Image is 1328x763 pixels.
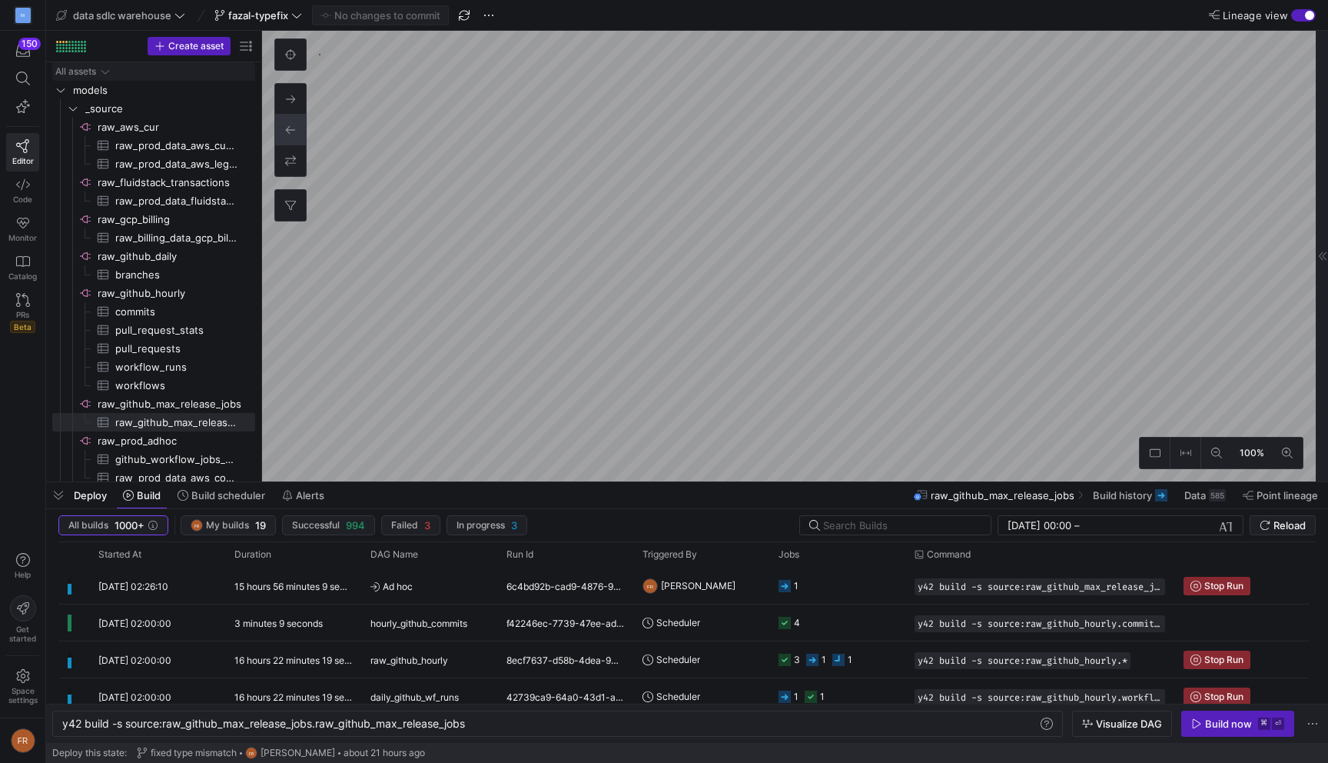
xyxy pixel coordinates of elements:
span: My builds [206,520,249,531]
span: Get started [9,625,36,643]
a: Spacesettings [6,662,39,711]
span: Duration [234,549,271,560]
a: Editor [6,133,39,172]
span: pull_request_stats​​​​​​​​​ [115,322,237,339]
div: 8ecf7637-d58b-4dea-9448-6e8eabadb567 [497,641,633,678]
a: raw_github_max_release_jobs​​​​​​​​ [52,395,255,413]
a: raw_gcp_billing​​​​​​​​ [52,210,255,228]
span: y42 build -s source:raw_github_max_release_jobs.raw_github_max_release_jobs [918,581,1162,592]
span: In progress [456,520,505,531]
span: data sdlc warehouse [73,9,171,22]
a: branches​​​​​​​​​ [52,265,255,284]
span: Successful [292,520,340,531]
span: w_github_max_release_jobs [325,717,465,730]
div: Press SPACE to select this row. [52,321,255,339]
span: raw_github_max_release_jobs [931,489,1074,501]
div: Press SPACE to select this row. [52,228,255,247]
span: Catalog [8,272,37,281]
a: M [6,2,39,28]
span: Stop Run [1204,581,1243,591]
span: raw_prod_data_aws_cur_2023_10_onward​​​​​​​​​ [115,137,237,155]
span: commits​​​​​​​​​ [115,303,237,321]
span: Jobs [779,549,799,560]
div: Press SPACE to select this row. [52,302,255,321]
a: Monitor [6,210,39,248]
button: In progress3 [447,515,527,535]
div: FR [642,578,658,594]
button: fazal-typefix [211,5,306,25]
button: Reload [1250,515,1316,535]
a: raw_prod_data_aws_cost_usage_report​​​​​​​​​ [52,468,255,487]
div: Press SPACE to select this row. [52,118,255,136]
div: Press SPACE to select this row. [52,376,255,395]
button: data sdlc warehouse [52,5,189,25]
div: Press SPACE to select this row. [52,431,255,450]
span: raw_prod_data_aws_cost_usage_report​​​​​​​​​ [115,469,237,487]
div: Press SPACE to select this row. [52,210,255,228]
div: Press SPACE to select this row. [52,136,255,155]
span: 19 [255,519,266,531]
span: Space settings [8,686,38,705]
a: raw_fluidstack_transactions​​​​​​​​ [52,173,255,192]
span: models [73,82,253,99]
span: _source [85,100,253,118]
span: Scheduler [656,641,700,678]
div: 1 [848,641,852,678]
span: Lineage view [1223,9,1288,22]
a: workflow_runs​​​​​​​​​ [52,358,255,376]
span: y42 build -s source:raw_github_hourly.* [918,655,1127,666]
div: All assets [55,66,96,77]
span: fixed type mismatch [151,748,237,758]
span: Point lineage [1257,489,1318,501]
span: [DATE] 02:00:00 [98,655,171,666]
div: Press SPACE to select this row. [52,284,255,302]
div: 585 [1209,489,1226,501]
input: Start datetime [1008,519,1071,531]
span: y42 build -s source:raw_github_max_release_jobs.ra [62,717,325,730]
span: Alerts [296,489,324,501]
span: raw_github_hourly [370,642,448,678]
button: All builds1000+ [58,515,168,535]
button: Help [6,546,39,586]
button: Build scheduler [171,482,272,508]
input: Search Builds [823,519,978,531]
a: pull_requests​​​​​​​​​ [52,339,255,358]
div: FR [245,747,257,759]
y42-duration: 16 hours 22 minutes 19 seconds [234,655,370,666]
span: 3 [511,519,517,531]
span: 1000+ [115,519,144,531]
div: 3 [794,641,800,678]
button: Build history [1086,482,1174,508]
span: y42 build -s source:raw_github_hourly.commits+ [918,618,1162,629]
div: Press SPACE to select this row. [52,192,255,210]
div: 4 [794,605,800,641]
button: Point lineage [1236,482,1325,508]
span: PRs [16,310,29,319]
kbd: ⏎ [1272,718,1284,730]
div: 1 [820,678,825,715]
a: pull_request_stats​​​​​​​​​ [52,321,255,339]
span: Run Id [506,549,533,560]
span: Visualize DAG [1096,718,1162,730]
button: FR [6,725,39,757]
span: raw_billing_data_gcp_billing_export_resource_v1_0136B7_ABD1FF_EAA217​​​​​​​​​ [115,229,237,247]
button: Alerts [275,482,331,508]
span: [DATE] 02:00:00 [98,618,171,629]
span: DAG Name [370,549,418,560]
span: pull_requests​​​​​​​​​ [115,340,237,358]
span: Stop Run [1204,655,1243,665]
span: Triggered By [642,549,697,560]
span: y42 build -s source:raw_github_hourly.workflow_runs+ -s source:raw_prod_dp_[DOMAIN_NAME]_sdlc_war... [918,692,1162,703]
div: M [15,8,31,23]
span: All builds [68,520,108,531]
button: Create asset [148,37,231,55]
div: f42246ec-7739-47ee-ad2a-8c12b869a69e [497,605,633,641]
span: branches​​​​​​​​​ [115,266,237,284]
div: Press SPACE to select this row. [52,99,255,118]
button: Successful994 [282,515,375,535]
span: [PERSON_NAME] [661,568,735,604]
span: Scheduler [656,678,700,715]
div: 1 [794,568,798,604]
div: Press SPACE to select this row. [52,450,255,468]
span: Started At [98,549,141,560]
